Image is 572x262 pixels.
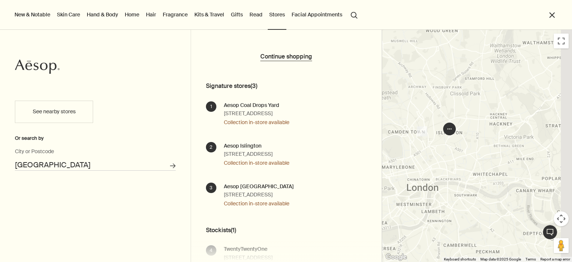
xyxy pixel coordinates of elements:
[224,118,289,127] div: Collection in-store available
[480,257,521,261] span: Map data ©2025 Google
[85,10,120,19] a: Hand & Body
[543,225,557,240] button: Live Assistance
[123,10,141,19] a: Home
[525,257,536,261] a: Terms
[224,199,294,208] div: Collection in-store available
[15,59,60,74] svg: Aesop
[55,10,82,19] a: Skin Care
[444,257,476,262] button: Keyboard shortcuts
[193,10,226,19] a: Kits & Travel
[417,126,427,136] div: 1
[206,245,216,256] div: 4
[268,10,286,19] button: Stores
[554,238,569,253] button: Drag Pegman onto the map to open Street View
[347,7,361,22] button: Open search
[224,159,289,168] div: Collection in-store available
[384,252,409,262] img: Google
[554,211,569,226] button: Map camera controls
[224,142,289,150] div: Aesop Islington
[206,183,216,193] div: 3
[206,142,216,152] div: 2
[229,10,244,19] a: Gifts
[206,223,382,237] strong: Stockists ( 1 )
[15,59,60,76] a: Aesop
[290,10,344,19] a: Facial Appointments
[144,10,158,19] a: Hair
[15,101,93,123] button: See nearby stores
[548,11,556,19] button: Close the Menu
[224,183,294,191] div: Aesop [GEOGRAPHIC_DATA]
[161,10,189,19] a: Fragrance
[540,257,570,261] a: Report a map error
[206,101,216,112] div: 1
[224,245,273,253] div: TwentyTwentyOne
[15,134,176,142] div: Or search by
[13,10,52,19] button: New & Notable
[384,252,409,262] a: Open this area in Google Maps (opens a new window)
[248,10,264,19] a: Read
[224,101,289,110] div: Aesop Coal Drops Yard
[206,79,382,93] strong: Signature stores ( 3 )
[260,53,312,61] button: Continue shopping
